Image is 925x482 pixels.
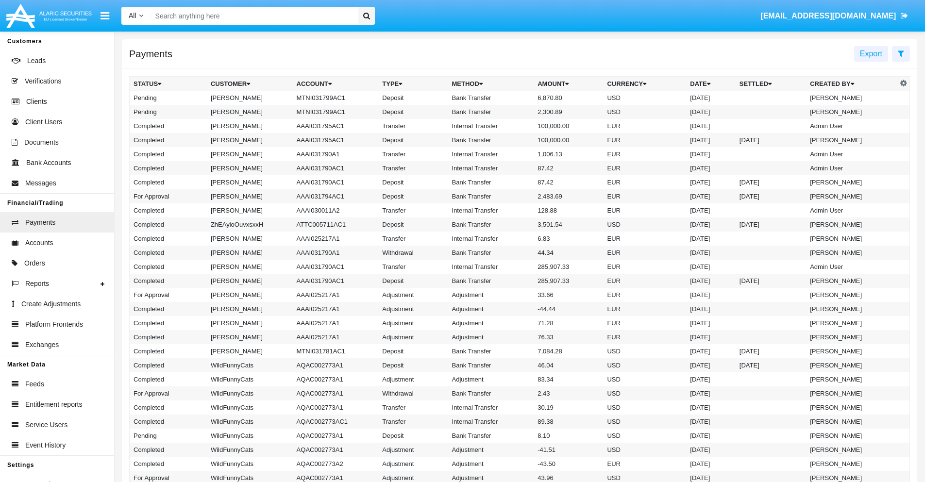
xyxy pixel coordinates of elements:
[207,316,293,330] td: [PERSON_NAME]
[448,260,534,274] td: Internal Transfer
[686,288,736,302] td: [DATE]
[603,105,686,119] td: USD
[130,274,207,288] td: Completed
[293,91,379,105] td: MTNI031799AC1
[378,330,448,344] td: Adjustment
[207,457,293,471] td: WildFunnyCats
[448,77,534,91] th: Method
[378,246,448,260] td: Withdrawal
[686,147,736,161] td: [DATE]
[686,105,736,119] td: [DATE]
[534,246,603,260] td: 44.34
[806,217,897,232] td: [PERSON_NAME]
[686,386,736,400] td: [DATE]
[448,302,534,316] td: Adjustment
[448,372,534,386] td: Adjustment
[448,457,534,471] td: Adjustment
[806,175,897,189] td: [PERSON_NAME]
[293,429,379,443] td: AQAC002773A1
[207,133,293,147] td: [PERSON_NAME]
[534,147,603,161] td: 1,006.13
[534,443,603,457] td: -41.51
[534,217,603,232] td: 3,501.54
[534,457,603,471] td: -43.50
[806,429,897,443] td: [PERSON_NAME]
[378,429,448,443] td: Deposit
[378,443,448,457] td: Adjustment
[806,316,897,330] td: [PERSON_NAME]
[603,386,686,400] td: USD
[806,246,897,260] td: [PERSON_NAME]
[603,147,686,161] td: EUR
[448,443,534,457] td: Adjustment
[130,302,207,316] td: Completed
[130,175,207,189] td: Completed
[207,161,293,175] td: [PERSON_NAME]
[207,189,293,203] td: [PERSON_NAME]
[21,299,81,309] span: Create Adjustments
[686,203,736,217] td: [DATE]
[207,400,293,415] td: WildFunnyCats
[293,147,379,161] td: AAAI031790A1
[121,11,151,21] a: All
[806,203,897,217] td: Admin User
[686,232,736,246] td: [DATE]
[686,77,736,91] th: Date
[686,175,736,189] td: [DATE]
[130,288,207,302] td: For Approval
[448,246,534,260] td: Bank Transfer
[207,429,293,443] td: WildFunnyCats
[25,319,83,330] span: Platform Frontends
[24,258,45,268] span: Orders
[293,133,379,147] td: AAAI031795AC1
[534,133,603,147] td: 100,000.00
[293,161,379,175] td: AAAI031790AC1
[686,330,736,344] td: [DATE]
[603,77,686,91] th: Currency
[25,238,53,248] span: Accounts
[130,457,207,471] td: Completed
[806,232,897,246] td: [PERSON_NAME]
[806,147,897,161] td: Admin User
[293,246,379,260] td: AAAI031790A1
[378,133,448,147] td: Deposit
[130,119,207,133] td: Completed
[686,443,736,457] td: [DATE]
[25,117,62,127] span: Client Users
[860,50,882,58] span: Export
[130,232,207,246] td: Completed
[806,358,897,372] td: [PERSON_NAME]
[25,340,59,350] span: Exchanges
[534,415,603,429] td: 89.38
[854,46,888,62] button: Export
[207,358,293,372] td: WildFunnyCats
[534,175,603,189] td: 87.42
[448,415,534,429] td: Internal Transfer
[207,91,293,105] td: [PERSON_NAME]
[293,274,379,288] td: AAAI031790AC1
[25,178,56,188] span: Messages
[448,203,534,217] td: Internal Transfer
[130,358,207,372] td: Completed
[534,274,603,288] td: 285,907.33
[603,344,686,358] td: USD
[378,203,448,217] td: Transfer
[378,457,448,471] td: Adjustment
[736,189,806,203] td: [DATE]
[130,372,207,386] td: Completed
[534,203,603,217] td: 128.88
[806,91,897,105] td: [PERSON_NAME]
[293,203,379,217] td: AAAI030011A2
[448,147,534,161] td: Internal Transfer
[24,137,59,148] span: Documents
[207,372,293,386] td: WildFunnyCats
[686,246,736,260] td: [DATE]
[27,56,46,66] span: Leads
[686,429,736,443] td: [DATE]
[130,203,207,217] td: Completed
[207,274,293,288] td: [PERSON_NAME]
[448,217,534,232] td: Bank Transfer
[686,217,736,232] td: [DATE]
[806,274,897,288] td: [PERSON_NAME]
[293,372,379,386] td: AQAC002773A1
